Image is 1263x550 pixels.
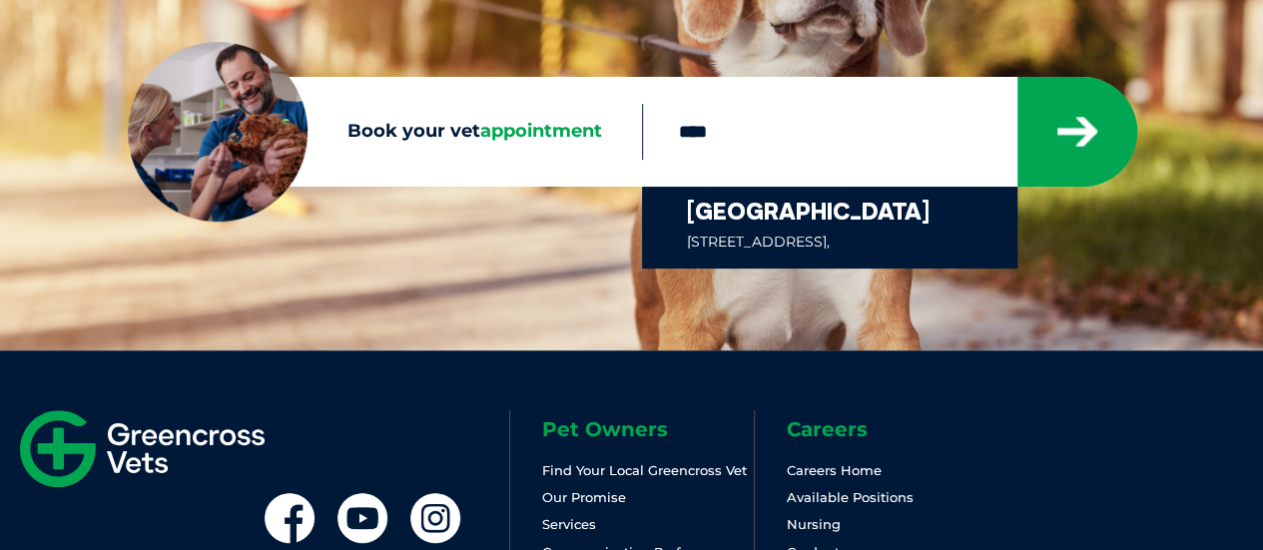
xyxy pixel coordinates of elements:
[480,120,602,142] span: appointment
[787,516,841,532] a: Nursing
[787,462,882,478] a: Careers Home
[787,489,914,505] a: Available Positions
[542,489,626,505] a: Our Promise
[542,419,754,439] h6: Pet Owners
[542,462,747,478] a: Find Your Local Greencross Vet
[787,419,998,439] h6: Careers
[542,516,596,532] a: Services
[128,117,642,147] label: Book your vet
